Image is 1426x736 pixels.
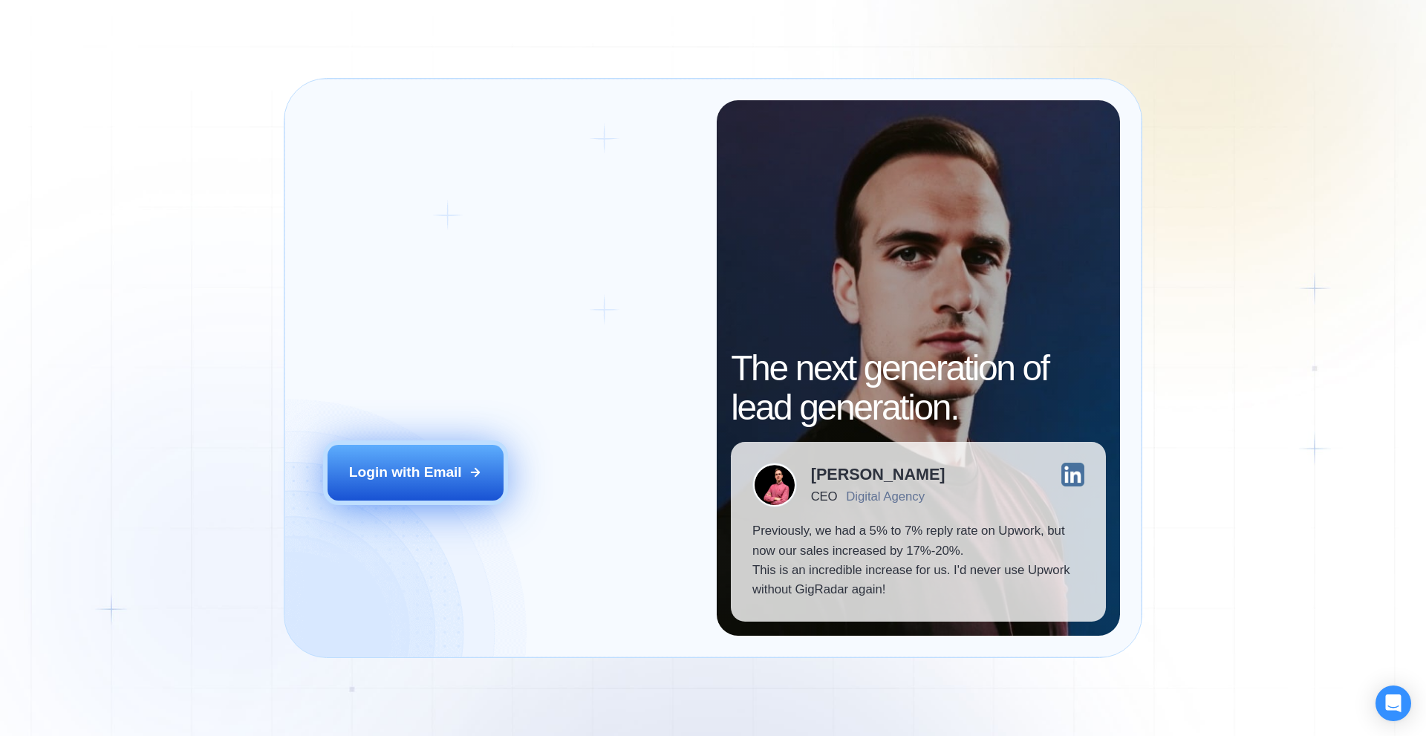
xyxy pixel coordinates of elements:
[811,489,837,504] div: CEO
[846,489,925,504] div: Digital Agency
[752,521,1084,600] p: Previously, we had a 5% to 7% reply rate on Upwork, but now our sales increased by 17%-20%. This ...
[731,349,1106,428] h2: The next generation of lead generation.
[811,466,945,483] div: [PERSON_NAME]
[349,463,462,482] div: Login with Email
[328,445,504,500] button: Login with Email
[1375,685,1411,721] div: Open Intercom Messenger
